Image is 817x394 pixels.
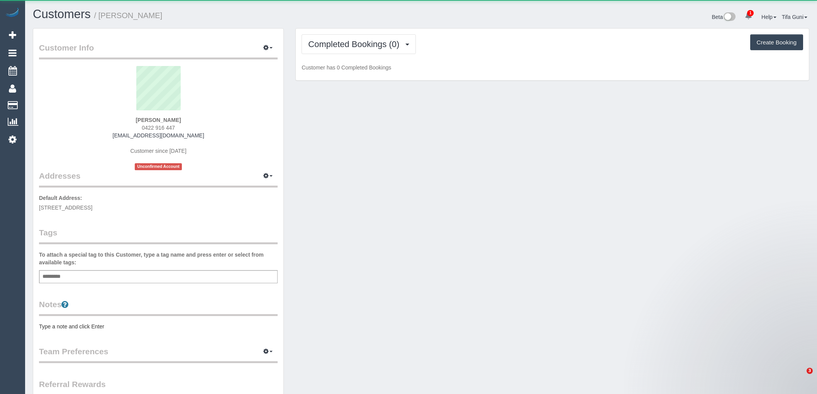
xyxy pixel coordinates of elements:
[302,64,803,71] p: Customer has 0 Completed Bookings
[39,346,278,363] legend: Team Preferences
[136,117,181,123] strong: [PERSON_NAME]
[131,148,186,154] span: Customer since [DATE]
[747,10,754,16] span: 1
[39,323,278,330] pre: Type a note and click Enter
[782,14,807,20] a: Tifa Guni
[135,163,182,170] span: Unconfirmed Account
[308,39,403,49] span: Completed Bookings (0)
[741,8,756,25] a: 1
[113,132,204,139] a: [EMAIL_ADDRESS][DOMAIN_NAME]
[39,194,82,202] label: Default Address:
[723,12,736,22] img: New interface
[807,368,813,374] span: 3
[142,125,175,131] span: 0422 916 447
[39,299,278,316] legend: Notes
[39,227,278,244] legend: Tags
[5,8,20,19] img: Automaid Logo
[39,205,92,211] span: [STREET_ADDRESS]
[33,7,91,21] a: Customers
[712,14,736,20] a: Beta
[791,368,809,386] iframe: Intercom live chat
[761,14,776,20] a: Help
[94,11,163,20] small: / [PERSON_NAME]
[39,251,278,266] label: To attach a special tag to this Customer, type a tag name and press enter or select from availabl...
[302,34,416,54] button: Completed Bookings (0)
[39,42,278,59] legend: Customer Info
[750,34,803,51] button: Create Booking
